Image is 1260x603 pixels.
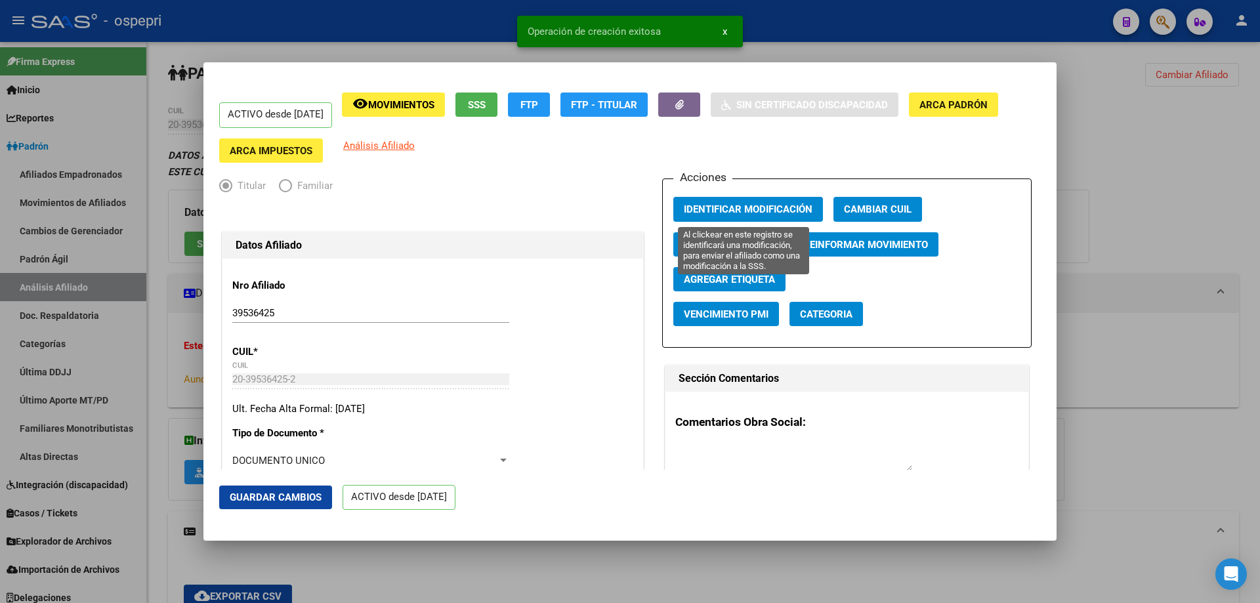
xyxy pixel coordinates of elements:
span: Guardar Cambios [230,491,322,503]
span: Agregar Etiqueta [684,274,775,285]
button: ARCA Padrón [909,93,998,117]
button: Agregar Etiqueta [673,267,786,291]
span: FTP [520,99,538,111]
h1: Sección Comentarios [679,371,1015,386]
p: CUIL [232,344,352,360]
p: Nro Afiliado [232,278,352,293]
span: Operación de creación exitosa [528,25,661,38]
button: Vencimiento PMI [673,302,779,326]
span: Reinformar Movimiento [803,239,928,251]
button: Identificar Modificación [673,197,823,221]
button: SSS [455,93,497,117]
p: ACTIVO desde [DATE] [219,102,332,128]
button: Cambiar CUIL [833,197,922,221]
button: Sin Certificado Discapacidad [711,93,898,117]
p: Tipo de Documento * [232,426,352,441]
button: x [712,20,738,43]
button: Guardar Cambios [219,486,332,509]
span: DOCUMENTO UNICO [232,455,325,467]
p: ACTIVO desde [DATE] [343,485,455,510]
button: Movimientos [342,93,445,117]
button: Reinformar Movimiento [793,232,938,257]
span: FTP - Titular [571,99,637,111]
span: Categoria [800,308,852,320]
span: Familiar [292,178,333,194]
h1: Datos Afiliado [236,238,630,253]
span: Cambiar CUIL [844,204,912,216]
span: Identificar Modificación [684,204,812,216]
div: Open Intercom Messenger [1215,558,1247,590]
span: x [723,26,727,37]
h3: Acciones [673,169,732,186]
span: ARCA Padrón [919,99,988,111]
div: Ult. Fecha Alta Formal: [DATE] [232,402,633,417]
span: ARCA Impuestos [230,145,312,157]
span: Titular [232,178,266,194]
button: FTP - Titular [560,93,648,117]
span: Sin Certificado Discapacidad [736,99,888,111]
button: Actualizar ARCA [673,232,782,257]
span: Análisis Afiliado [343,140,415,152]
button: Categoria [789,302,863,326]
span: Vencimiento PMI [684,308,768,320]
span: SSS [468,99,486,111]
button: ARCA Impuestos [219,138,323,163]
button: FTP [508,93,550,117]
mat-icon: remove_red_eye [352,96,368,112]
span: Actualizar ARCA [684,239,772,251]
span: Movimientos [368,99,434,111]
mat-radio-group: Elija una opción [219,182,346,194]
h3: Comentarios Obra Social: [675,413,1018,430]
